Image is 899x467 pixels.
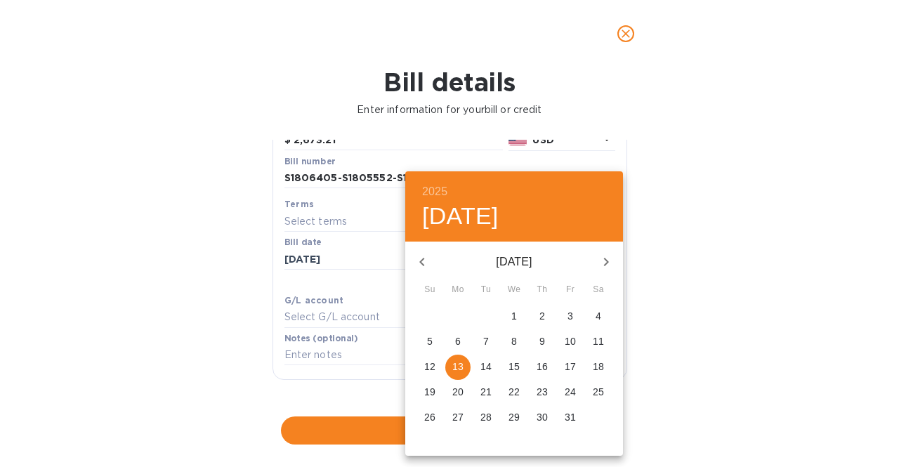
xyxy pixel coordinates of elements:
[558,283,583,297] span: Fr
[480,360,492,374] p: 14
[445,405,471,430] button: 27
[417,283,442,297] span: Su
[593,385,604,399] p: 25
[452,385,464,399] p: 20
[445,329,471,355] button: 6
[424,385,435,399] p: 19
[417,405,442,430] button: 26
[565,410,576,424] p: 31
[473,380,499,405] button: 21
[593,360,604,374] p: 18
[417,329,442,355] button: 5
[530,329,555,355] button: 9
[530,380,555,405] button: 23
[558,355,583,380] button: 17
[480,410,492,424] p: 28
[539,309,545,323] p: 2
[558,304,583,329] button: 3
[537,360,548,374] p: 16
[473,329,499,355] button: 7
[501,329,527,355] button: 8
[565,334,576,348] p: 10
[586,283,611,297] span: Sa
[508,385,520,399] p: 22
[452,410,464,424] p: 27
[439,254,589,270] p: [DATE]
[537,385,548,399] p: 23
[501,283,527,297] span: We
[593,334,604,348] p: 11
[480,385,492,399] p: 21
[567,309,573,323] p: 3
[586,355,611,380] button: 18
[473,355,499,380] button: 14
[508,360,520,374] p: 15
[558,380,583,405] button: 24
[530,283,555,297] span: Th
[445,355,471,380] button: 13
[452,360,464,374] p: 13
[445,283,471,297] span: Mo
[417,380,442,405] button: 19
[530,304,555,329] button: 2
[558,329,583,355] button: 10
[417,355,442,380] button: 12
[424,410,435,424] p: 26
[501,405,527,430] button: 29
[455,334,461,348] p: 6
[565,360,576,374] p: 17
[511,309,517,323] p: 1
[501,380,527,405] button: 22
[473,405,499,430] button: 28
[539,334,545,348] p: 9
[530,355,555,380] button: 16
[508,410,520,424] p: 29
[558,405,583,430] button: 31
[511,334,517,348] p: 8
[424,360,435,374] p: 12
[483,334,489,348] p: 7
[530,405,555,430] button: 30
[445,380,471,405] button: 20
[537,410,548,424] p: 30
[501,304,527,329] button: 1
[422,182,447,202] button: 2025
[586,329,611,355] button: 11
[596,309,601,323] p: 4
[473,283,499,297] span: Tu
[501,355,527,380] button: 15
[565,385,576,399] p: 24
[422,202,499,231] button: [DATE]
[586,380,611,405] button: 25
[586,304,611,329] button: 4
[427,334,433,348] p: 5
